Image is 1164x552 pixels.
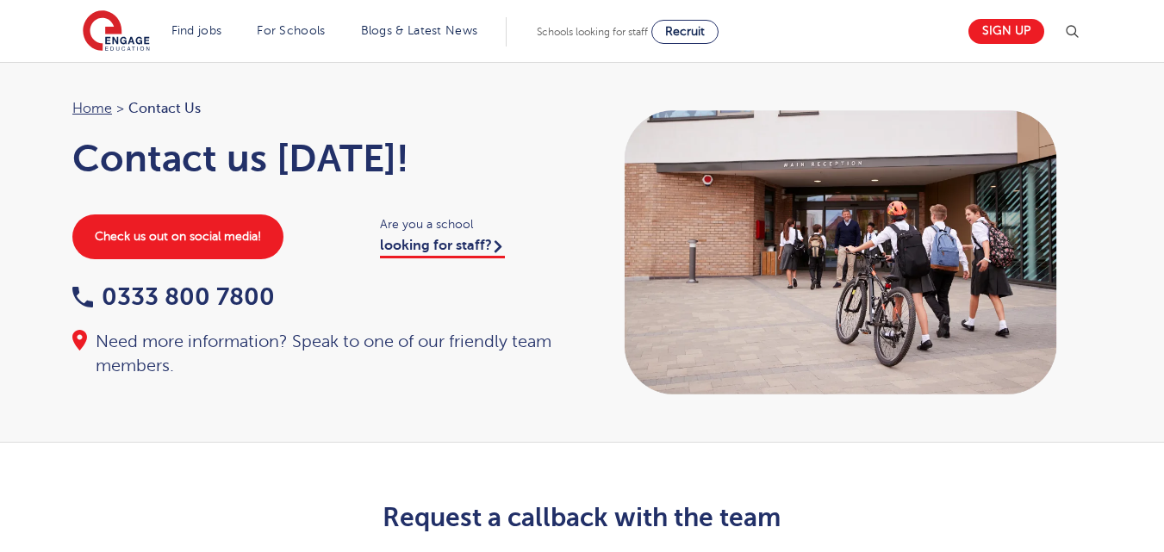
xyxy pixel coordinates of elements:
a: 0333 800 7800 [72,283,275,310]
a: Find jobs [171,24,222,37]
a: Home [72,101,112,116]
h1: Contact us [DATE]! [72,137,565,180]
a: Recruit [651,20,719,44]
span: Recruit [665,25,705,38]
span: Are you a school [380,214,565,234]
a: Blogs & Latest News [361,24,478,37]
a: Check us out on social media! [72,214,283,259]
span: Contact Us [128,97,201,120]
a: looking for staff? [380,238,505,258]
img: Engage Education [83,10,150,53]
a: Sign up [968,19,1044,44]
nav: breadcrumb [72,97,565,120]
span: Schools looking for staff [537,26,648,38]
h2: Request a callback with the team [159,503,1005,532]
span: > [116,101,124,116]
div: Need more information? Speak to one of our friendly team members. [72,330,565,378]
a: For Schools [257,24,325,37]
